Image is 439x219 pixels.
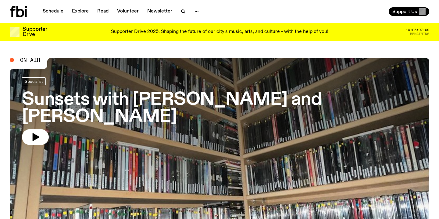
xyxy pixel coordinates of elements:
a: Specialist [22,77,46,85]
span: 10:05:07:09 [406,28,429,32]
a: Explore [68,7,92,16]
a: Sunsets with [PERSON_NAME] and [PERSON_NAME] [22,77,417,145]
a: Read [94,7,112,16]
h3: Sunsets with [PERSON_NAME] and [PERSON_NAME] [22,91,417,125]
a: Schedule [39,7,67,16]
p: Supporter Drive 2025: Shaping the future of our city’s music, arts, and culture - with the help o... [111,29,328,35]
button: Support Us [389,7,429,16]
span: Specialist [25,79,43,83]
span: Remaining [410,32,429,36]
a: Newsletter [144,7,176,16]
span: On Air [20,57,40,63]
a: Volunteer [113,7,142,16]
h3: Supporter Drive [23,27,47,37]
span: Support Us [392,9,417,14]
